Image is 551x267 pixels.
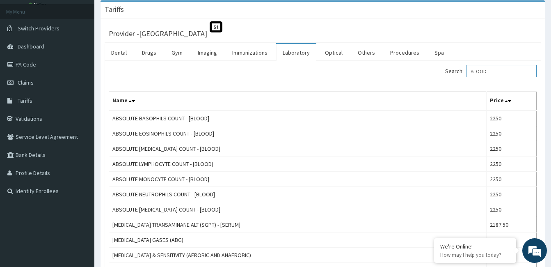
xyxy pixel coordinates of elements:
a: Imaging [191,44,224,61]
span: We're online! [48,81,113,164]
img: d_794563401_company_1708531726252_794563401 [15,41,33,62]
span: Switch Providers [18,25,59,32]
a: Others [351,44,382,61]
td: ABSOLUTE EOSINOPHILS COUNT - [BLOOD] [109,126,487,141]
p: How may I help you today? [440,251,510,258]
td: ABSOLUTE LYMPHOCYTE COUNT - [BLOOD] [109,157,487,172]
th: Name [109,92,487,111]
a: Drugs [135,44,163,61]
span: Tariffs [18,97,32,104]
th: Price [487,92,537,111]
td: ABSOLUTE MONOCYTE COUNT - [BLOOD] [109,172,487,187]
td: 2250 [487,110,537,126]
td: 2250 [487,141,537,157]
td: 2250 [487,172,537,187]
a: Procedures [384,44,426,61]
span: Claims [18,79,34,86]
td: [MEDICAL_DATA] & SENSITIVITY (AEROBIC AND ANAEROBIC) [109,248,487,263]
div: Minimize live chat window [135,4,154,24]
a: Dental [105,44,133,61]
td: ABSOLUTE [MEDICAL_DATA] COUNT - [BLOOD] [109,141,487,157]
a: Spa [428,44,450,61]
h3: Tariffs [105,6,124,13]
td: 16250 [487,232,537,248]
label: Search: [445,65,537,77]
td: [MEDICAL_DATA] TRANSAMINANE ALT (SGPT) - [SERUM] [109,217,487,232]
span: St [210,21,222,32]
td: ABSOLUTE BASOPHILS COUNT - [BLOOD] [109,110,487,126]
span: Dashboard [18,43,44,50]
textarea: Type your message and hit 'Enter' [4,179,156,208]
a: Optical [318,44,349,61]
td: 2250 [487,187,537,202]
td: [MEDICAL_DATA] GASES (ABG) [109,232,487,248]
td: ABSOLUTE [MEDICAL_DATA] COUNT - [BLOOD] [109,202,487,217]
div: We're Online! [440,243,510,250]
a: Immunizations [226,44,274,61]
a: Laboratory [276,44,316,61]
td: ABSOLUTE NEUTROPHILS COUNT - [BLOOD] [109,187,487,202]
td: 2250 [487,157,537,172]
h3: Provider - [GEOGRAPHIC_DATA] [109,30,207,37]
input: Search: [466,65,537,77]
a: Gym [165,44,189,61]
td: 2250 [487,202,537,217]
td: 2187.50 [487,217,537,232]
td: 2250 [487,126,537,141]
div: Chat with us now [43,46,138,57]
a: Online [29,2,48,7]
